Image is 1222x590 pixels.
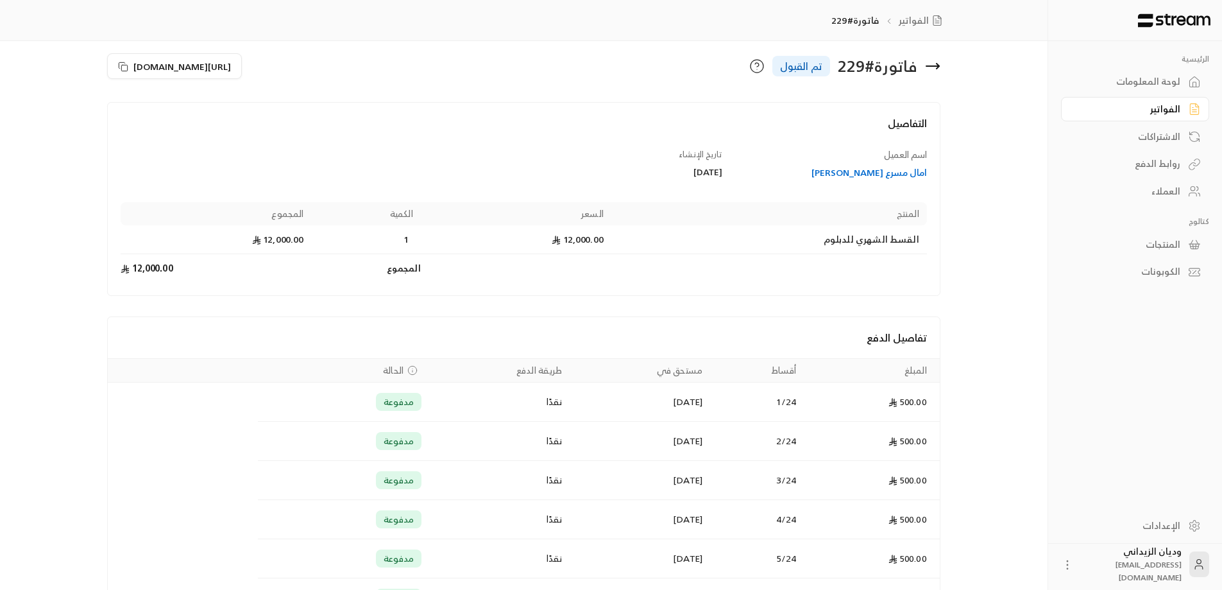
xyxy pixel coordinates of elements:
[611,202,927,225] th: المنتج
[121,202,311,225] th: المجموع
[121,225,311,254] td: 12,000.00
[121,116,927,144] h4: التفاصيل
[311,202,420,225] th: الكمية
[734,166,927,179] a: امال مسرع [PERSON_NAME]
[804,383,939,422] td: 500.00
[429,500,570,539] td: نقدًا
[1077,238,1180,251] div: المنتجات
[1116,558,1182,584] span: [EMAIL_ADDRESS][DOMAIN_NAME]
[384,395,414,408] span: مدفوعة
[804,359,939,383] th: المبلغ
[838,56,917,76] div: فاتورة # 229
[570,539,711,578] td: [DATE]
[429,359,570,383] th: طريقة الدفع
[1077,130,1180,143] div: الاشتراكات
[1061,69,1209,94] a: لوحة المعلومات
[884,146,927,162] span: اسم العميل
[121,202,927,282] table: Products
[710,383,804,422] td: 1 / 24
[710,539,804,578] td: 5 / 24
[611,225,927,254] td: القسط الشهري للدبلوم
[831,14,879,27] p: فاتورة#229
[780,58,822,74] span: تم القبول
[1077,519,1180,532] div: الإعدادات
[429,383,570,422] td: نقدًا
[1061,152,1209,177] a: روابط الدفع
[383,364,403,377] span: الحالة
[899,14,947,27] a: الفواتير
[1061,97,1209,122] a: الفواتير
[570,500,711,539] td: [DATE]
[121,254,311,282] td: 12,000.00
[429,461,570,500] td: نقدًا
[384,513,414,526] span: مدفوعة
[1077,157,1180,170] div: روابط الدفع
[311,254,420,282] td: المجموع
[804,539,939,578] td: 500.00
[384,435,414,447] span: مدفوعة
[429,422,570,461] td: نقدًا
[429,539,570,578] td: نقدًا
[421,225,611,254] td: 12,000.00
[400,233,413,246] span: 1
[570,461,711,500] td: [DATE]
[1077,103,1180,116] div: الفواتير
[679,147,722,162] span: تاريخ الإنشاء
[1077,75,1180,88] div: لوحة المعلومات
[1061,54,1209,64] p: الرئيسية
[1061,124,1209,149] a: الاشتراكات
[1137,13,1212,28] img: Logo
[710,359,804,383] th: أقساط
[570,383,711,422] td: [DATE]
[831,14,947,27] nav: breadcrumb
[804,422,939,461] td: 500.00
[530,166,722,178] div: [DATE]
[570,422,711,461] td: [DATE]
[1077,265,1180,278] div: الكوبونات
[121,330,927,345] h4: تفاصيل الدفع
[384,474,414,487] span: مدفوعة
[384,552,414,565] span: مدفوعة
[1061,179,1209,204] a: العملاء
[804,461,939,500] td: 500.00
[1061,232,1209,257] a: المنتجات
[1082,545,1182,584] div: وديان الزيداني
[1077,185,1180,198] div: العملاء
[107,53,242,79] button: [URL][DOMAIN_NAME]
[133,60,231,73] span: [URL][DOMAIN_NAME]
[804,500,939,539] td: 500.00
[1061,513,1209,538] a: الإعدادات
[710,461,804,500] td: 3 / 24
[710,500,804,539] td: 4 / 24
[1061,216,1209,227] p: كتالوج
[1061,259,1209,284] a: الكوبونات
[710,422,804,461] td: 2 / 24
[570,359,711,383] th: مستحق في
[421,202,611,225] th: السعر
